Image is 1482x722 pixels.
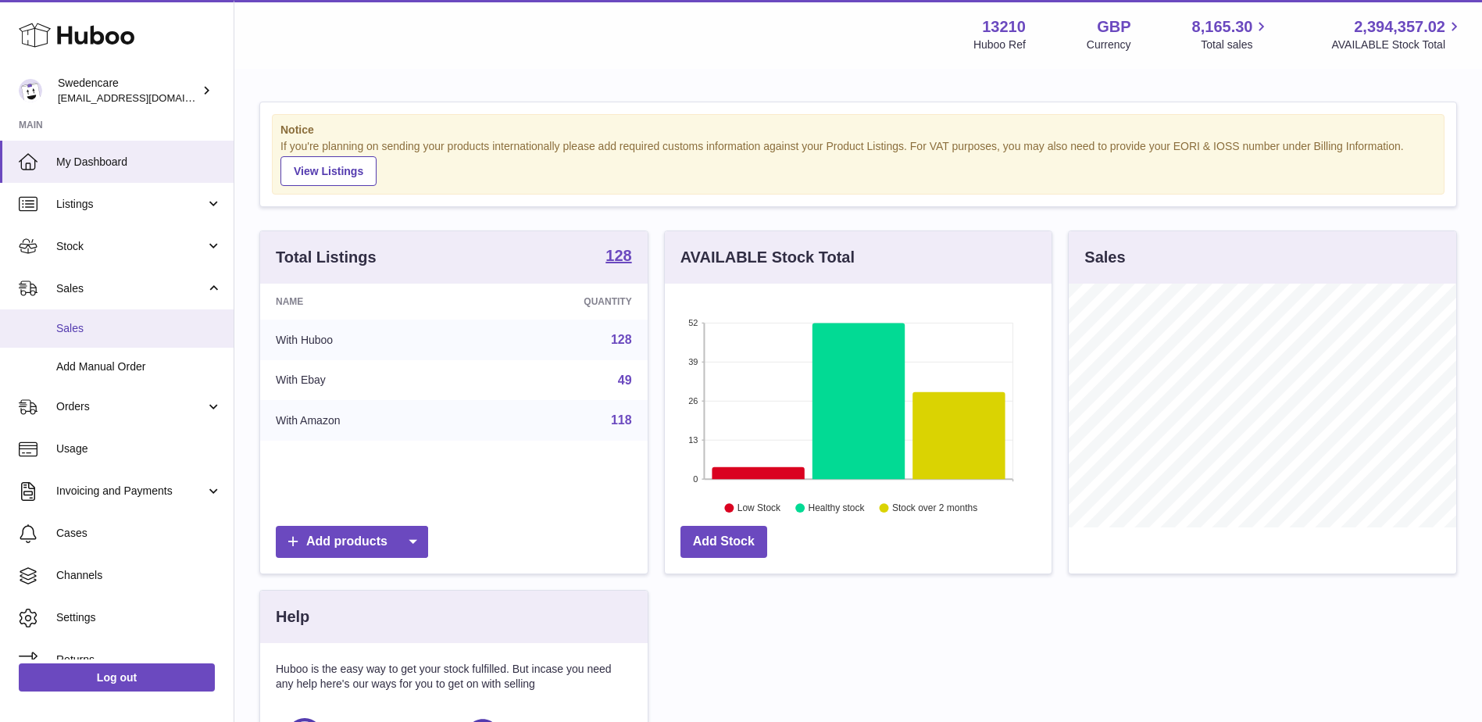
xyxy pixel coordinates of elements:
span: Channels [56,568,222,583]
span: Invoicing and Payments [56,484,205,499]
text: 0 [693,474,698,484]
a: Log out [19,663,215,692]
a: 8,165.30 Total sales [1192,16,1271,52]
div: Currency [1087,38,1131,52]
td: With Ebay [260,360,472,401]
span: Add Manual Order [56,359,222,374]
a: Add Stock [680,526,767,558]
span: Stock [56,239,205,254]
span: AVAILABLE Stock Total [1331,38,1463,52]
h3: Total Listings [276,247,377,268]
text: Healthy stock [808,502,865,513]
div: If you're planning on sending your products internationally please add required customs informati... [280,139,1436,186]
a: 128 [605,248,631,266]
span: Sales [56,281,205,296]
span: Cases [56,526,222,541]
span: 8,165.30 [1192,16,1253,38]
img: gemma.horsfield@swedencare.co.uk [19,79,42,102]
h3: Sales [1084,247,1125,268]
a: View Listings [280,156,377,186]
span: My Dashboard [56,155,222,170]
span: Listings [56,197,205,212]
p: Huboo is the easy way to get your stock fulfilled. But incase you need any help here's our ways f... [276,662,632,692]
a: 2,394,357.02 AVAILABLE Stock Total [1331,16,1463,52]
text: 39 [688,357,698,366]
text: Stock over 2 months [892,502,977,513]
th: Quantity [472,284,647,320]
a: 49 [618,374,632,387]
strong: 13210 [982,16,1026,38]
text: 13 [688,435,698,445]
a: 118 [611,413,632,427]
span: Settings [56,610,222,625]
span: Orders [56,399,205,414]
strong: 128 [605,248,631,263]
h3: Help [276,606,309,627]
span: Total sales [1201,38,1270,52]
td: With Amazon [260,400,472,441]
a: Add products [276,526,428,558]
span: 2,394,357.02 [1354,16,1445,38]
div: Swedencare [58,76,198,105]
span: Usage [56,441,222,456]
th: Name [260,284,472,320]
text: Low Stock [737,502,781,513]
div: Huboo Ref [973,38,1026,52]
strong: GBP [1097,16,1130,38]
text: 26 [688,396,698,406]
span: Sales [56,321,222,336]
h3: AVAILABLE Stock Total [680,247,855,268]
strong: Notice [280,123,1436,138]
span: Returns [56,652,222,667]
td: With Huboo [260,320,472,360]
text: 52 [688,318,698,327]
span: [EMAIL_ADDRESS][DOMAIN_NAME] [58,91,230,104]
a: 128 [611,333,632,346]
